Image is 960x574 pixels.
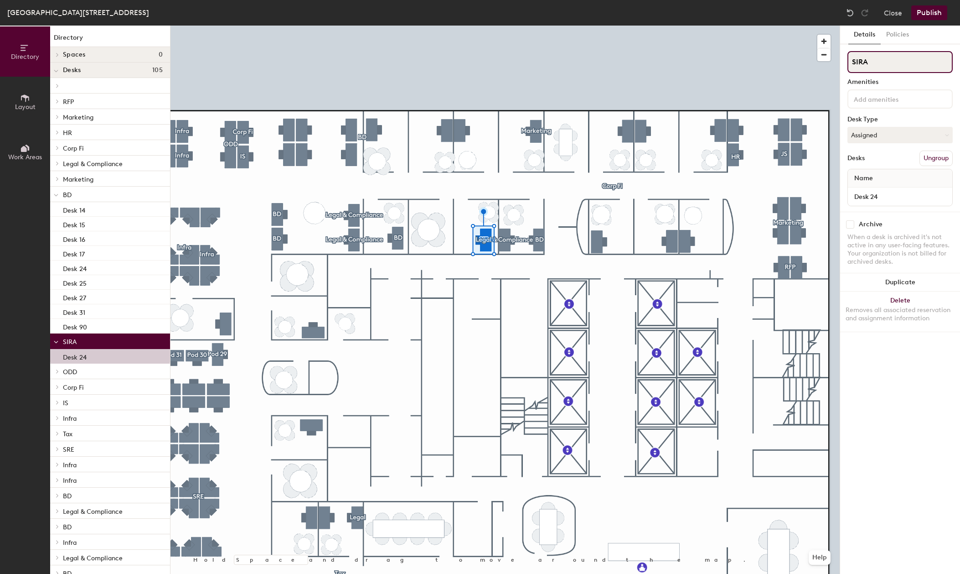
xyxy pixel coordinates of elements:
span: Infra [63,539,77,547]
div: Desks [847,155,865,162]
button: Policies [881,26,914,44]
span: Directory [11,53,39,61]
span: Tax [63,430,72,438]
span: Legal & Compliance [63,508,123,516]
div: Amenities [847,78,953,86]
span: Corp Fi [63,145,84,152]
span: Spaces [63,51,86,58]
span: Corp Fi [63,384,84,391]
span: HR [63,129,72,137]
span: Marketing [63,114,93,121]
div: [GEOGRAPHIC_DATA][STREET_ADDRESS] [7,7,149,18]
span: SRE [63,446,74,454]
span: Desks [63,67,81,74]
span: RFP [63,98,74,106]
input: Add amenities [852,93,934,104]
button: Publish [911,5,947,20]
span: BD [63,523,72,531]
p: Desk 27 [63,292,86,302]
span: 105 [152,67,163,74]
span: Legal & Compliance [63,160,123,168]
span: Layout [15,103,36,111]
span: Name [850,170,877,187]
p: Desk 25 [63,277,87,287]
button: Details [848,26,881,44]
img: Undo [846,8,855,17]
div: Removes all associated reservation and assignment information [846,306,955,323]
button: Ungroup [919,151,953,166]
span: Marketing [63,176,93,183]
p: Desk 31 [63,306,85,317]
span: BD [63,492,72,500]
span: SIRA [63,338,77,346]
span: 0 [159,51,163,58]
button: Duplicate [840,273,960,292]
span: ODD [63,368,77,376]
div: Archive [859,221,883,228]
span: Infra [63,477,77,485]
p: Desk 24 [63,262,87,273]
img: Redo [860,8,869,17]
span: Legal & Compliance [63,554,123,562]
span: BD [63,191,72,199]
span: Infra [63,415,77,423]
p: Desk 24 [63,351,87,361]
p: Desk 90 [63,321,87,331]
input: Unnamed desk [850,190,950,203]
button: Assigned [847,127,953,143]
div: Desk Type [847,116,953,123]
p: Desk 17 [63,248,85,258]
button: Close [884,5,902,20]
span: Work Areas [8,153,42,161]
p: Desk 15 [63,219,85,229]
button: Help [809,550,831,565]
p: Desk 14 [63,204,85,214]
span: IS [63,399,68,407]
span: Infra [63,461,77,469]
p: Desk 16 [63,233,85,244]
button: DeleteRemoves all associated reservation and assignment information [840,292,960,332]
div: When a desk is archived it's not active in any user-facing features. Your organization is not bil... [847,233,953,266]
h1: Directory [50,33,170,47]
